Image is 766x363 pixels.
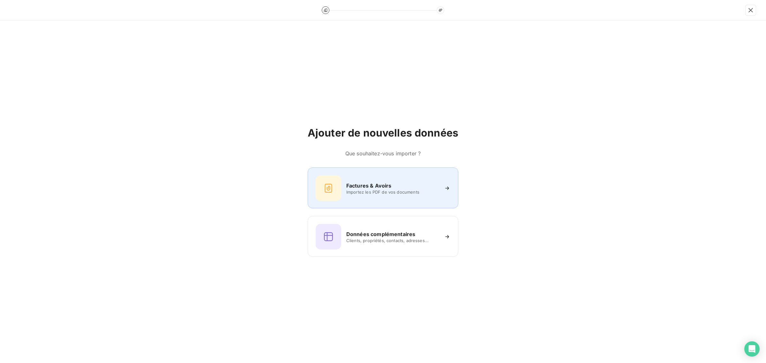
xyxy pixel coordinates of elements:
span: Clients, propriétés, contacts, adresses... [346,238,439,243]
h6: Que souhaitez-vous importer ? [308,150,458,157]
span: Importez les PDF de vos documents [346,189,439,195]
h6: Factures & Avoirs [346,182,392,189]
h6: Données complémentaires [346,230,415,238]
div: Open Intercom Messenger [744,341,760,357]
h2: Ajouter de nouvelles données [308,127,458,139]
